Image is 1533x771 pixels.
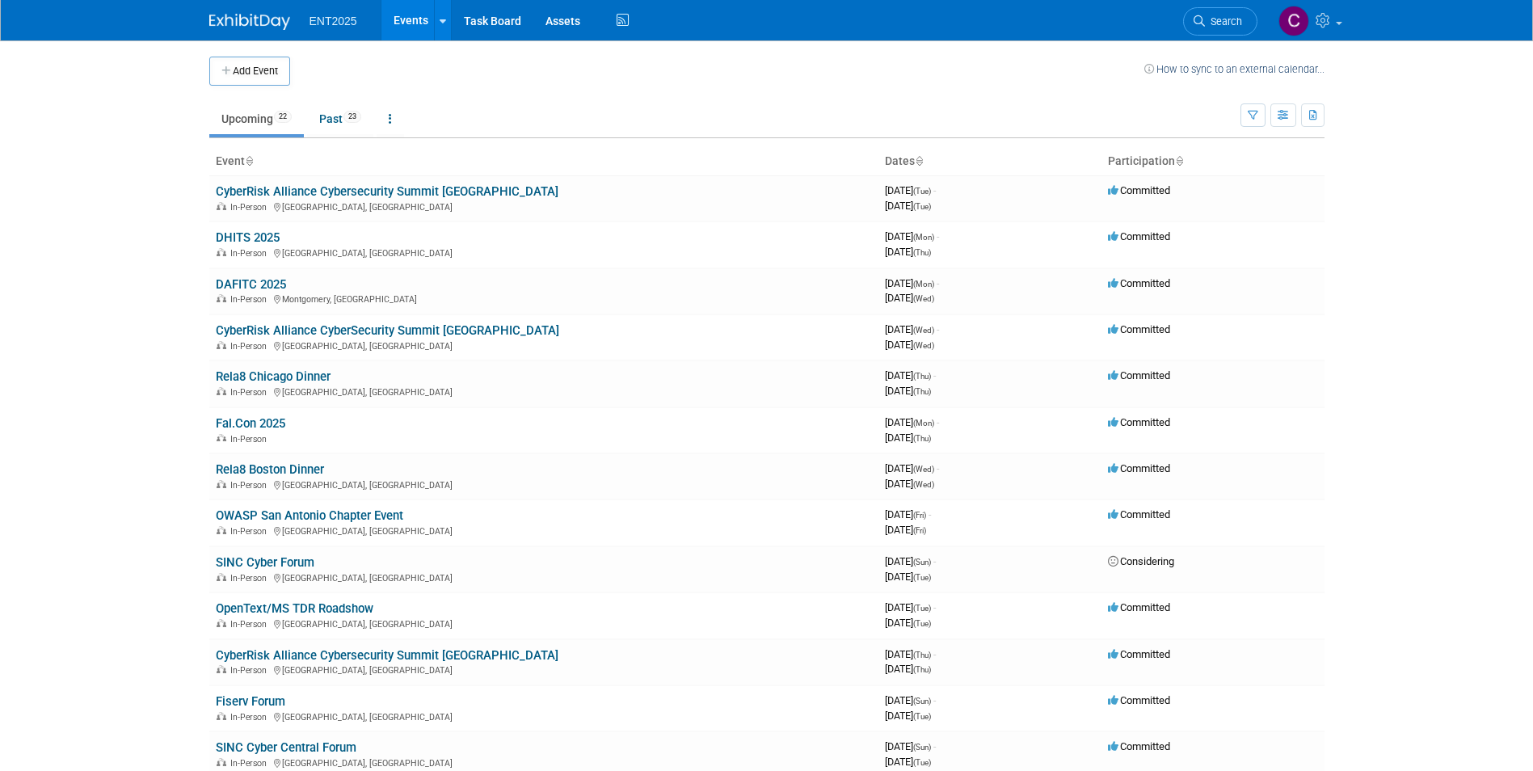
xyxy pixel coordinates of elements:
a: DHITS 2025 [216,230,280,245]
img: In-Person Event [217,434,226,442]
span: [DATE] [885,756,931,768]
span: (Wed) [913,294,934,303]
div: [GEOGRAPHIC_DATA], [GEOGRAPHIC_DATA] [216,246,872,259]
img: In-Person Event [217,712,226,720]
span: [DATE] [885,508,931,520]
span: - [937,416,939,428]
span: (Thu) [913,372,931,381]
span: [DATE] [885,694,936,706]
span: (Thu) [913,665,931,674]
span: - [933,740,936,752]
img: ExhibitDay [209,14,290,30]
img: In-Person Event [217,248,226,256]
span: (Tue) [913,712,931,721]
div: [GEOGRAPHIC_DATA], [GEOGRAPHIC_DATA] [216,339,872,352]
img: In-Person Event [217,619,226,627]
th: Participation [1101,148,1325,175]
span: In-Person [230,341,272,352]
a: Sort by Event Name [245,154,253,167]
span: (Sun) [913,558,931,567]
img: In-Person Event [217,387,226,395]
span: (Wed) [913,465,934,474]
a: Sort by Start Date [915,154,923,167]
span: (Sun) [913,743,931,752]
span: [DATE] [885,323,939,335]
span: [DATE] [885,524,926,536]
span: - [933,601,936,613]
span: Committed [1108,694,1170,706]
span: [DATE] [885,555,936,567]
span: (Thu) [913,248,931,257]
button: Add Event [209,57,290,86]
span: (Thu) [913,387,931,396]
div: [GEOGRAPHIC_DATA], [GEOGRAPHIC_DATA] [216,571,872,584]
img: Colleen Mueller [1278,6,1309,36]
span: - [929,508,931,520]
span: In-Person [230,434,272,444]
div: [GEOGRAPHIC_DATA], [GEOGRAPHIC_DATA] [216,385,872,398]
span: Considering [1108,555,1174,567]
span: Committed [1108,230,1170,242]
span: [DATE] [885,200,931,212]
div: [GEOGRAPHIC_DATA], [GEOGRAPHIC_DATA] [216,617,872,630]
a: CyberRisk Alliance Cybersecurity Summit [GEOGRAPHIC_DATA] [216,184,558,199]
span: (Mon) [913,419,934,428]
span: (Mon) [913,280,934,289]
a: Fal.Con 2025 [216,416,285,431]
span: [DATE] [885,478,934,490]
span: - [933,555,936,567]
div: Montgomery, [GEOGRAPHIC_DATA] [216,292,872,305]
a: Rela8 Chicago Dinner [216,369,331,384]
a: DAFITC 2025 [216,277,286,292]
span: (Wed) [913,480,934,489]
span: Committed [1108,601,1170,613]
img: In-Person Event [217,526,226,534]
span: (Thu) [913,651,931,659]
a: OpenText/MS TDR Roadshow [216,601,373,616]
span: [DATE] [885,277,939,289]
div: [GEOGRAPHIC_DATA], [GEOGRAPHIC_DATA] [216,200,872,213]
span: (Tue) [913,604,931,613]
span: (Tue) [913,202,931,211]
span: (Thu) [913,434,931,443]
span: - [933,184,936,196]
span: [DATE] [885,432,931,444]
span: In-Person [230,665,272,676]
span: In-Person [230,202,272,213]
span: Committed [1108,462,1170,474]
span: Committed [1108,648,1170,660]
span: [DATE] [885,648,936,660]
span: In-Person [230,387,272,398]
span: In-Person [230,712,272,723]
span: In-Person [230,526,272,537]
img: In-Person Event [217,758,226,766]
span: (Tue) [913,573,931,582]
div: [GEOGRAPHIC_DATA], [GEOGRAPHIC_DATA] [216,524,872,537]
th: Dates [878,148,1101,175]
span: - [937,277,939,289]
span: In-Person [230,619,272,630]
a: CyberRisk Alliance CyberSecurity Summit [GEOGRAPHIC_DATA] [216,323,559,338]
img: In-Person Event [217,480,226,488]
a: How to sync to an external calendar... [1144,63,1325,75]
span: [DATE] [885,339,934,351]
a: CyberRisk Alliance Cybersecurity Summit [GEOGRAPHIC_DATA] [216,648,558,663]
th: Event [209,148,878,175]
img: In-Person Event [217,665,226,673]
span: 22 [274,111,292,123]
span: (Tue) [913,619,931,628]
span: (Sun) [913,697,931,706]
span: ENT2025 [310,15,357,27]
span: [DATE] [885,462,939,474]
span: [DATE] [885,601,936,613]
span: (Mon) [913,233,934,242]
span: - [933,694,936,706]
span: Committed [1108,369,1170,381]
img: In-Person Event [217,202,226,210]
span: (Tue) [913,187,931,196]
span: - [937,230,939,242]
span: 23 [343,111,361,123]
span: Search [1205,15,1242,27]
img: In-Person Event [217,573,226,581]
a: Fiserv Forum [216,694,285,709]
